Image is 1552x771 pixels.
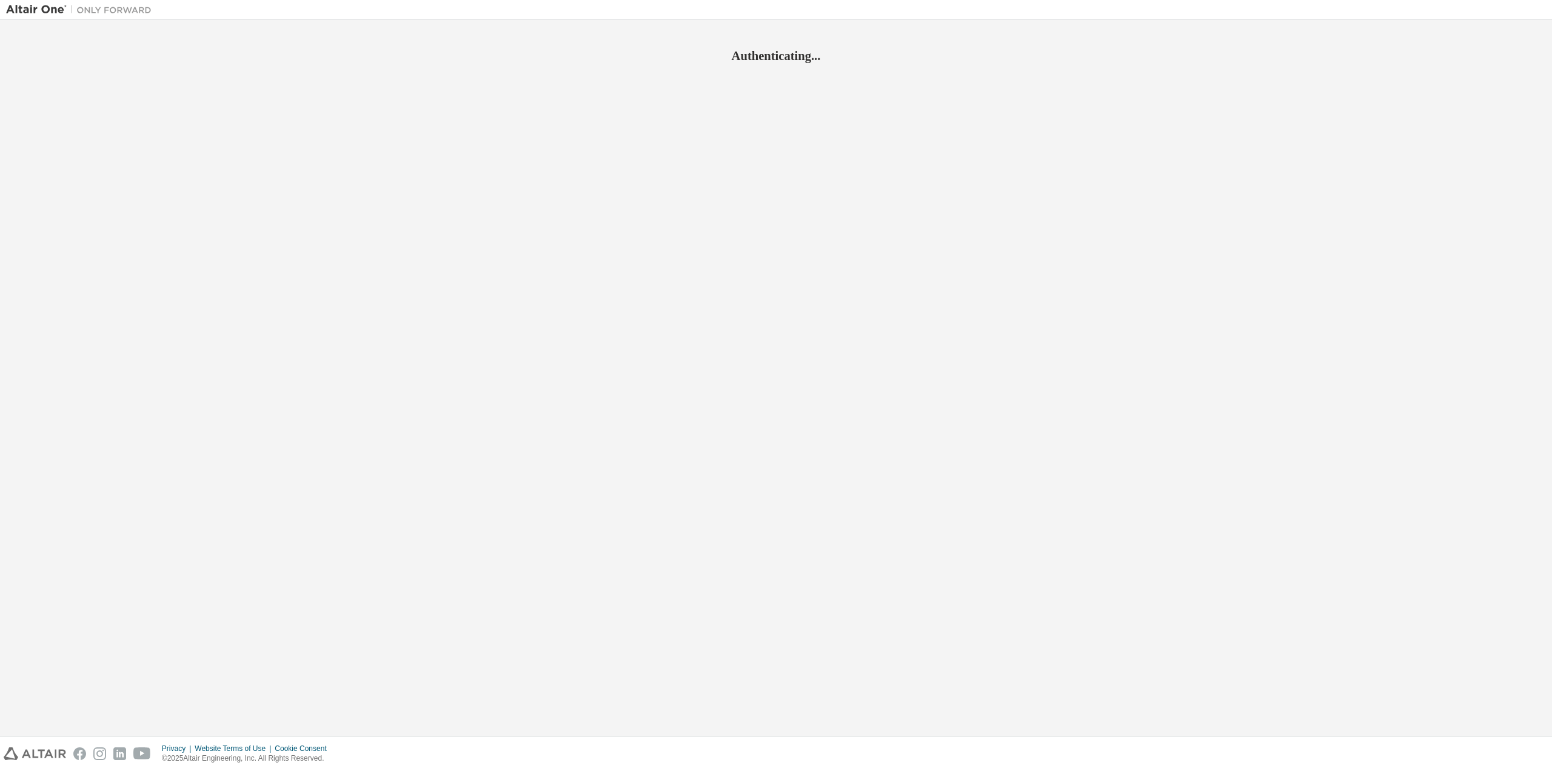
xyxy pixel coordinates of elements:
[133,747,151,760] img: youtube.svg
[93,747,106,760] img: instagram.svg
[275,744,333,753] div: Cookie Consent
[113,747,126,760] img: linkedin.svg
[6,4,158,16] img: Altair One
[4,747,66,760] img: altair_logo.svg
[162,744,195,753] div: Privacy
[195,744,275,753] div: Website Terms of Use
[6,48,1546,64] h2: Authenticating...
[162,753,334,764] p: © 2025 Altair Engineering, Inc. All Rights Reserved.
[73,747,86,760] img: facebook.svg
